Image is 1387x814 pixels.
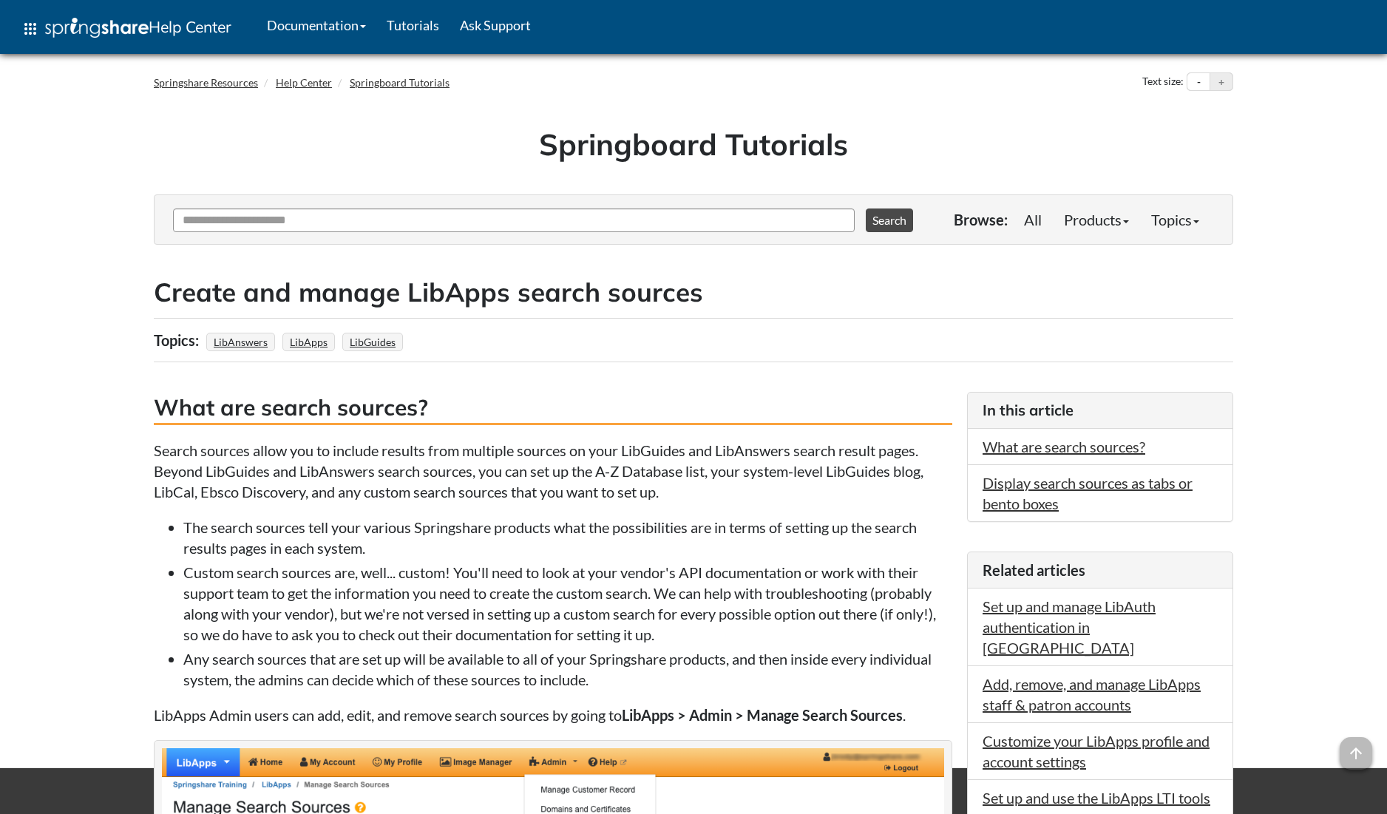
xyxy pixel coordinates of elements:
[347,331,398,353] a: LibGuides
[154,326,203,354] div: Topics:
[154,440,952,502] p: Search sources allow you to include results from multiple sources on your LibGuides and LibAnswer...
[983,732,1210,770] a: Customize your LibApps profile and account settings
[983,438,1145,455] a: What are search sources?
[139,779,1248,803] div: This site uses cookies as well as records your IP address for usage statistics.
[1053,205,1140,234] a: Products
[983,400,1218,421] h3: In this article
[1139,72,1187,92] div: Text size:
[183,648,952,690] li: Any search sources that are set up will be available to all of your Springshare products, and the...
[11,7,242,51] a: apps Help Center
[983,474,1193,512] a: Display search sources as tabs or bento boxes
[1187,73,1210,91] button: Decrease text size
[276,76,332,89] a: Help Center
[257,7,376,44] a: Documentation
[376,7,450,44] a: Tutorials
[983,597,1156,657] a: Set up and manage LibAuth authentication in [GEOGRAPHIC_DATA]
[165,123,1222,165] h1: Springboard Tutorials
[45,18,149,38] img: Springshare
[154,274,1233,311] h2: Create and manage LibApps search sources
[1013,205,1053,234] a: All
[21,20,39,38] span: apps
[954,209,1008,230] p: Browse:
[450,7,541,44] a: Ask Support
[1140,205,1210,234] a: Topics
[866,208,913,232] button: Search
[154,76,258,89] a: Springshare Resources
[211,331,270,353] a: LibAnswers
[983,561,1085,579] span: Related articles
[1210,73,1232,91] button: Increase text size
[183,517,952,558] li: The search sources tell your various Springshare products what the possibilities are in terms of ...
[983,675,1201,713] a: Add, remove, and manage LibApps staff & patron accounts
[288,331,330,353] a: LibApps
[1340,739,1372,756] a: arrow_upward
[149,17,231,36] span: Help Center
[154,705,952,725] p: LibApps Admin users can add, edit, and remove search sources by going to .
[622,706,903,724] strong: LibApps > Admin > Manage Search Sources
[1340,737,1372,770] span: arrow_upward
[350,76,450,89] a: Springboard Tutorials
[183,562,952,645] li: Custom search sources are, well... custom! You'll need to look at your vendor's API documentation...
[154,392,952,425] h3: What are search sources?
